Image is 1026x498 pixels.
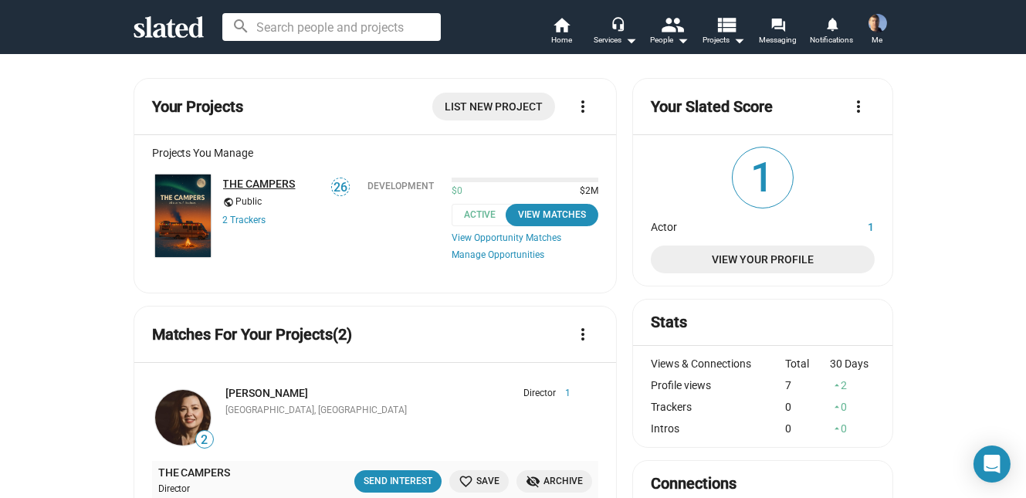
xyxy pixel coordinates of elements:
button: Joel CousinsMe [859,11,896,51]
div: View Matches [515,207,590,223]
mat-icon: headset_mic [611,17,625,31]
button: Archive [516,470,592,493]
span: Archive [526,473,583,490]
div: Profile views [651,379,785,391]
span: (2) [334,325,353,344]
a: Notifications [805,15,859,49]
span: 26 [332,180,349,195]
mat-icon: visibility_off [526,474,540,489]
mat-icon: forum [770,17,785,32]
div: Total [785,357,830,370]
span: $0 [452,185,462,198]
div: Send Interest [364,473,432,490]
dt: Actor [651,217,816,233]
span: Notifications [811,31,854,49]
div: Open Intercom Messenger [974,445,1011,483]
mat-card-title: Connections [651,473,736,494]
a: April Kasper [152,387,214,449]
span: View Your Profile [663,246,862,273]
dd: 1 [817,217,875,233]
span: Projects [703,31,745,49]
div: Director [158,483,286,496]
div: Services [594,31,638,49]
span: Save [459,473,499,490]
span: Active [452,204,517,226]
a: Messaging [751,15,805,49]
button: People [643,15,697,49]
div: Trackers [651,401,785,413]
img: THE CAMPERS [155,174,211,257]
span: 2 [196,432,213,448]
a: View Your Profile [651,246,874,273]
mat-icon: arrow_drop_up [831,423,842,434]
img: Joel Cousins [869,14,887,32]
mat-card-title: Your Slated Score [651,97,773,117]
div: Intros [651,422,785,435]
button: Save [449,470,509,493]
div: 0 [830,401,875,413]
a: Manage Opportunities [452,249,598,262]
mat-icon: arrow_drop_down [674,31,692,49]
span: Me [872,31,883,49]
mat-icon: favorite_border [459,474,473,489]
mat-icon: arrow_drop_up [831,380,842,391]
mat-icon: home [553,15,571,34]
div: People [651,31,689,49]
mat-icon: arrow_drop_down [622,31,641,49]
a: THE CAMPERS [152,171,214,260]
mat-card-title: Your Projects [152,97,244,117]
mat-icon: people [660,13,682,36]
div: 7 [785,379,830,391]
span: 1 [556,388,571,400]
div: 2 [830,379,875,391]
mat-icon: more_vert [574,325,592,344]
a: THE CAMPERS [223,178,296,190]
div: Views & Connections [651,357,785,370]
mat-icon: notifications [825,16,839,31]
span: Messaging [759,31,797,49]
a: 2 Trackers [223,215,266,225]
input: Search people and projects [222,13,441,41]
span: Public [236,196,262,208]
a: List New Project [432,93,555,120]
mat-icon: view_list [714,13,736,36]
div: Development [367,181,434,191]
div: [GEOGRAPHIC_DATA], [GEOGRAPHIC_DATA] [226,405,571,417]
mat-icon: arrow_drop_down [730,31,748,49]
div: Projects You Manage [152,147,599,159]
mat-icon: more_vert [850,97,869,116]
button: Send Interest [354,470,442,493]
div: 0 [785,422,830,435]
a: Home [535,15,589,49]
mat-card-title: Stats [651,312,687,333]
button: Services [589,15,643,49]
div: 30 Days [830,357,875,370]
mat-card-title: Matches For Your Projects [152,324,353,345]
mat-icon: more_vert [574,97,592,116]
a: [PERSON_NAME] [226,387,309,399]
span: List New Project [445,93,543,120]
a: View Opportunity Matches [452,232,598,243]
button: View Matches [506,204,599,226]
div: 0 [830,422,875,435]
a: THE CAMPERS [158,466,231,480]
img: April Kasper [155,390,211,445]
span: $2M [574,185,598,198]
span: s [262,215,266,225]
span: Director [523,388,556,400]
span: Home [551,31,572,49]
div: 0 [785,401,830,413]
button: Projects [697,15,751,49]
mat-icon: arrow_drop_up [831,401,842,412]
span: 1 [733,147,793,208]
